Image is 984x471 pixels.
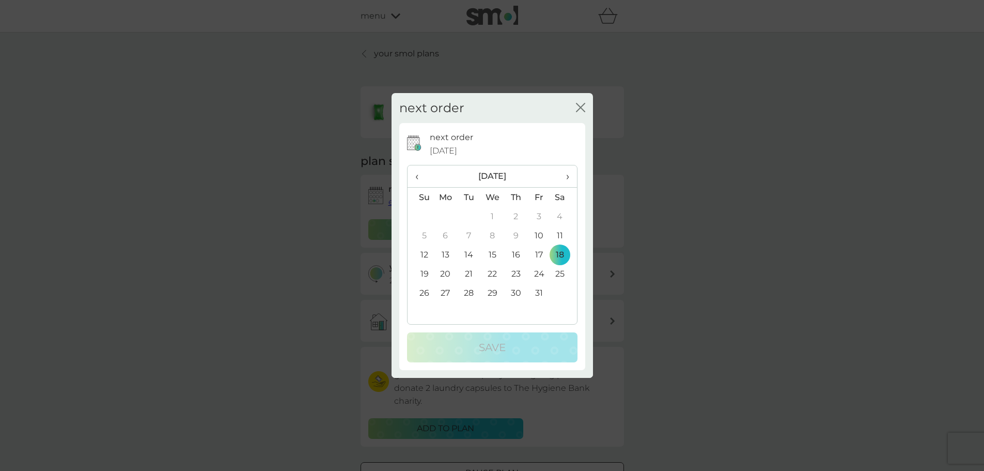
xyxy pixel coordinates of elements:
th: Mo [434,188,458,207]
td: 7 [457,226,480,245]
td: 9 [504,226,527,245]
td: 10 [527,226,551,245]
td: 8 [480,226,504,245]
td: 14 [457,245,480,264]
p: next order [430,131,473,144]
td: 4 [551,207,576,226]
td: 12 [408,245,434,264]
td: 17 [527,245,551,264]
td: 18 [551,245,576,264]
td: 5 [408,226,434,245]
td: 3 [527,207,551,226]
th: [DATE] [434,165,551,188]
td: 19 [408,264,434,283]
button: close [576,103,585,114]
td: 26 [408,283,434,302]
th: Fr [527,188,551,207]
td: 31 [527,283,551,302]
td: 13 [434,245,458,264]
th: Sa [551,188,576,207]
span: ‹ [415,165,426,187]
th: Tu [457,188,480,207]
td: 29 [480,283,504,302]
td: 1 [480,207,504,226]
td: 24 [527,264,551,283]
td: 20 [434,264,458,283]
td: 6 [434,226,458,245]
td: 27 [434,283,458,302]
h2: next order [399,101,464,116]
th: We [480,188,504,207]
td: 2 [504,207,527,226]
td: 16 [504,245,527,264]
span: [DATE] [430,144,457,158]
td: 22 [480,264,504,283]
button: Save [407,332,577,362]
td: 30 [504,283,527,302]
td: 21 [457,264,480,283]
td: 15 [480,245,504,264]
td: 28 [457,283,480,302]
td: 23 [504,264,527,283]
td: 11 [551,226,576,245]
span: › [558,165,569,187]
p: Save [479,339,506,356]
th: Th [504,188,527,207]
td: 25 [551,264,576,283]
th: Su [408,188,434,207]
